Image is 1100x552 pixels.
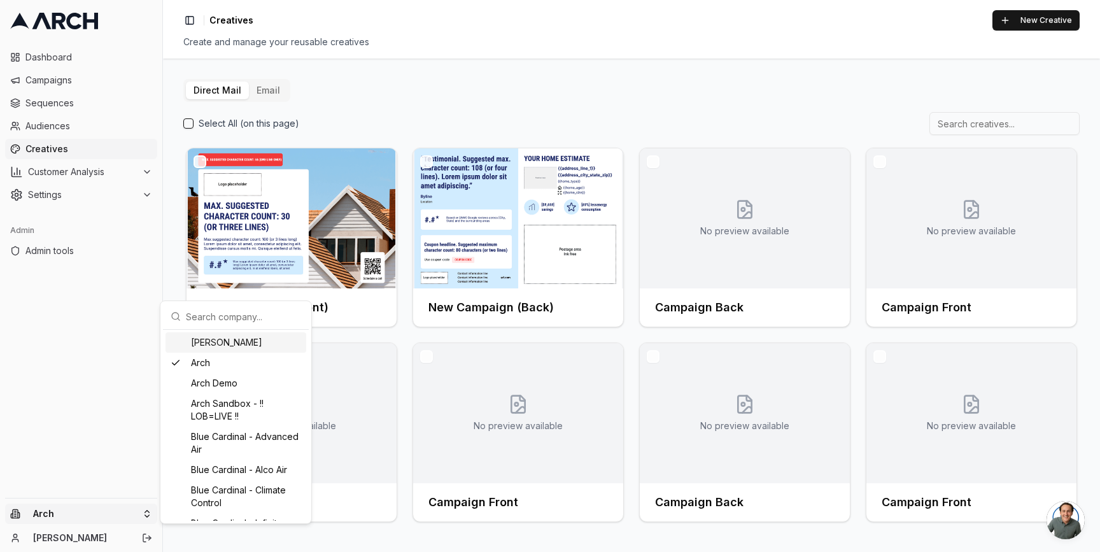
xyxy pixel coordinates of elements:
[166,373,306,393] div: Arch Demo
[166,332,306,353] div: [PERSON_NAME]
[166,480,306,513] div: Blue Cardinal - Climate Control
[163,330,309,521] div: Suggestions
[166,513,306,546] div: Blue Cardinal - Infinity [US_STATE] Air
[166,393,306,427] div: Arch Sandbox - !! LOB=LIVE !!
[166,460,306,480] div: Blue Cardinal - Alco Air
[166,353,306,373] div: Arch
[186,304,301,329] input: Search company...
[166,427,306,460] div: Blue Cardinal - Advanced Air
